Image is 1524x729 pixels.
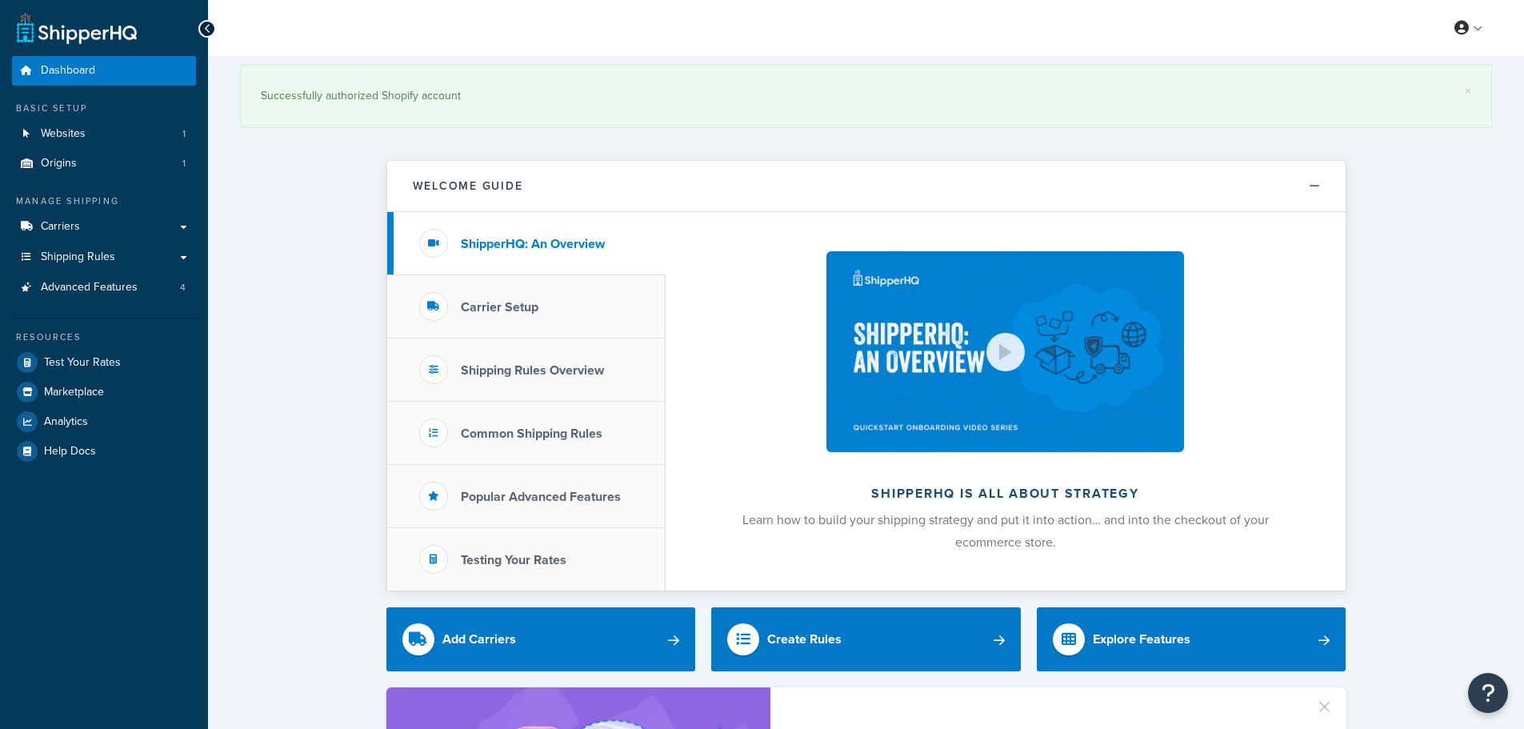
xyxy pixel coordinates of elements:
[12,119,196,149] li: Websites
[182,157,186,170] span: 1
[413,180,523,192] h2: Welcome Guide
[41,220,80,234] span: Carriers
[1465,85,1471,98] a: ×
[1037,607,1346,671] a: Explore Features
[44,356,121,370] span: Test Your Rates
[12,56,196,86] a: Dashboard
[12,407,196,436] a: Analytics
[12,149,196,178] li: Origins
[386,607,696,671] a: Add Carriers
[12,330,196,344] div: Resources
[12,242,196,272] a: Shipping Rules
[12,119,196,149] a: Websites1
[44,415,88,429] span: Analytics
[12,378,196,407] a: Marketplace
[12,194,196,208] div: Manage Shipping
[461,300,538,314] h3: Carrier Setup
[41,127,86,141] span: Websites
[742,511,1269,551] span: Learn how to build your shipping strategy and put it into action… and into the checkout of your e...
[261,85,1471,107] div: Successfully authorized Shopify account
[826,251,1183,452] img: ShipperHQ is all about strategy
[12,212,196,242] a: Carriers
[41,157,77,170] span: Origins
[12,102,196,115] div: Basic Setup
[41,281,138,294] span: Advanced Features
[1468,673,1508,713] button: Open Resource Center
[461,363,604,378] h3: Shipping Rules Overview
[182,127,186,141] span: 1
[387,161,1346,212] button: Welcome Guide
[41,250,115,264] span: Shipping Rules
[12,273,196,302] a: Advanced Features4
[461,427,602,441] h3: Common Shipping Rules
[12,273,196,302] li: Advanced Features
[461,553,566,567] h3: Testing Your Rates
[44,445,96,459] span: Help Docs
[442,628,516,651] div: Add Carriers
[711,607,1021,671] a: Create Rules
[461,237,605,251] h3: ShipperHQ: An Overview
[180,281,186,294] span: 4
[461,490,621,504] h3: Popular Advanced Features
[1093,628,1190,651] div: Explore Features
[44,386,104,399] span: Marketplace
[767,628,842,651] div: Create Rules
[12,437,196,466] a: Help Docs
[708,487,1303,501] h2: ShipperHQ is all about strategy
[12,348,196,377] a: Test Your Rates
[12,149,196,178] a: Origins1
[41,64,95,78] span: Dashboard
